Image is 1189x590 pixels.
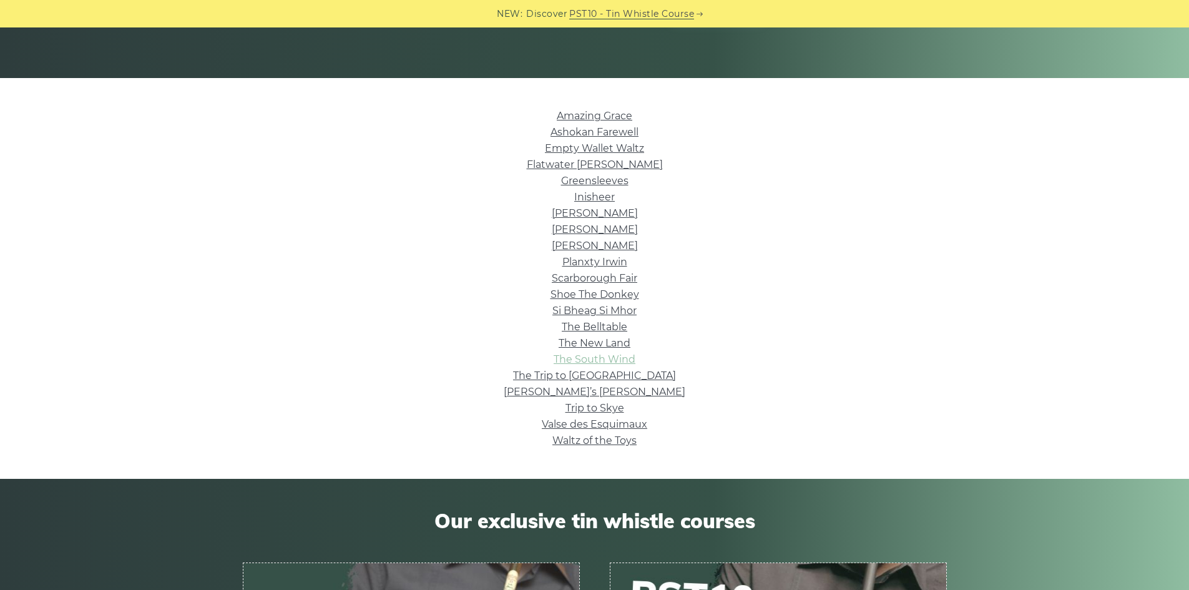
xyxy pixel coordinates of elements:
a: [PERSON_NAME] [552,207,638,219]
a: [PERSON_NAME] [552,240,638,252]
span: Our exclusive tin whistle courses [243,509,947,533]
a: The New Land [559,337,630,349]
a: Si­ Bheag Si­ Mhor [552,305,637,317]
a: Shoe The Donkey [550,288,639,300]
a: Amazing Grace [557,110,632,122]
a: The Trip to [GEOGRAPHIC_DATA] [513,370,676,381]
a: Flatwater [PERSON_NAME] [527,159,663,170]
a: Empty Wallet Waltz [545,142,644,154]
a: [PERSON_NAME]’s [PERSON_NAME] [504,386,685,398]
a: Planxty Irwin [562,256,627,268]
a: The Belltable [562,321,627,333]
a: Scarborough Fair [552,272,637,284]
span: Discover [526,7,567,21]
a: [PERSON_NAME] [552,224,638,235]
a: The South Wind [554,353,635,365]
a: Inisheer [574,191,615,203]
a: Greensleeves [561,175,629,187]
a: Valse des Esquimaux [542,418,647,430]
a: Ashokan Farewell [550,126,639,138]
a: Waltz of the Toys [552,435,637,446]
a: Trip to Skye [565,402,624,414]
span: NEW: [497,7,522,21]
a: PST10 - Tin Whistle Course [569,7,694,21]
